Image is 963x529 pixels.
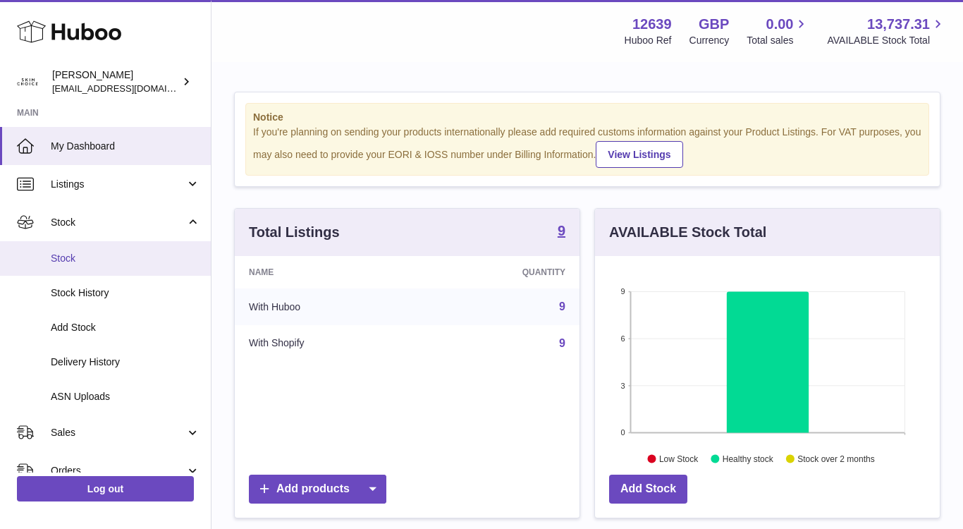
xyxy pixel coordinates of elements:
[51,252,200,265] span: Stock
[632,15,672,34] strong: 12639
[867,15,930,34] span: 13,737.31
[620,287,625,296] text: 9
[235,288,421,325] td: With Huboo
[52,83,207,94] span: [EMAIL_ADDRESS][DOMAIN_NAME]
[620,334,625,343] text: 6
[620,428,625,437] text: 0
[558,224,565,241] a: 9
[51,464,185,478] span: Orders
[51,390,200,403] span: ASN Uploads
[51,426,185,439] span: Sales
[827,34,946,47] span: AVAILABLE Stock Total
[235,256,421,288] th: Name
[609,223,766,242] h3: AVAILABLE Stock Total
[51,286,200,300] span: Stock History
[659,454,699,463] text: Low Stock
[559,337,565,349] a: 9
[620,381,625,389] text: 3
[747,34,809,47] span: Total sales
[747,15,809,47] a: 0.00 Total sales
[766,15,794,34] span: 0.00
[558,224,565,238] strong: 9
[827,15,946,47] a: 13,737.31 AVAILABLE Stock Total
[52,68,179,95] div: [PERSON_NAME]
[51,216,185,229] span: Stock
[51,178,185,191] span: Listings
[699,15,729,34] strong: GBP
[249,223,340,242] h3: Total Listings
[235,325,421,362] td: With Shopify
[253,111,921,124] strong: Notice
[17,71,38,92] img: admin@skinchoice.com
[421,256,579,288] th: Quantity
[723,454,774,463] text: Healthy stock
[689,34,730,47] div: Currency
[51,140,200,153] span: My Dashboard
[609,475,687,504] a: Add Stock
[249,475,386,504] a: Add products
[797,454,874,463] text: Stock over 2 months
[51,355,200,369] span: Delivery History
[17,476,194,501] a: Log out
[559,300,565,312] a: 9
[625,34,672,47] div: Huboo Ref
[253,126,921,168] div: If you're planning on sending your products internationally please add required customs informati...
[596,141,682,168] a: View Listings
[51,321,200,334] span: Add Stock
